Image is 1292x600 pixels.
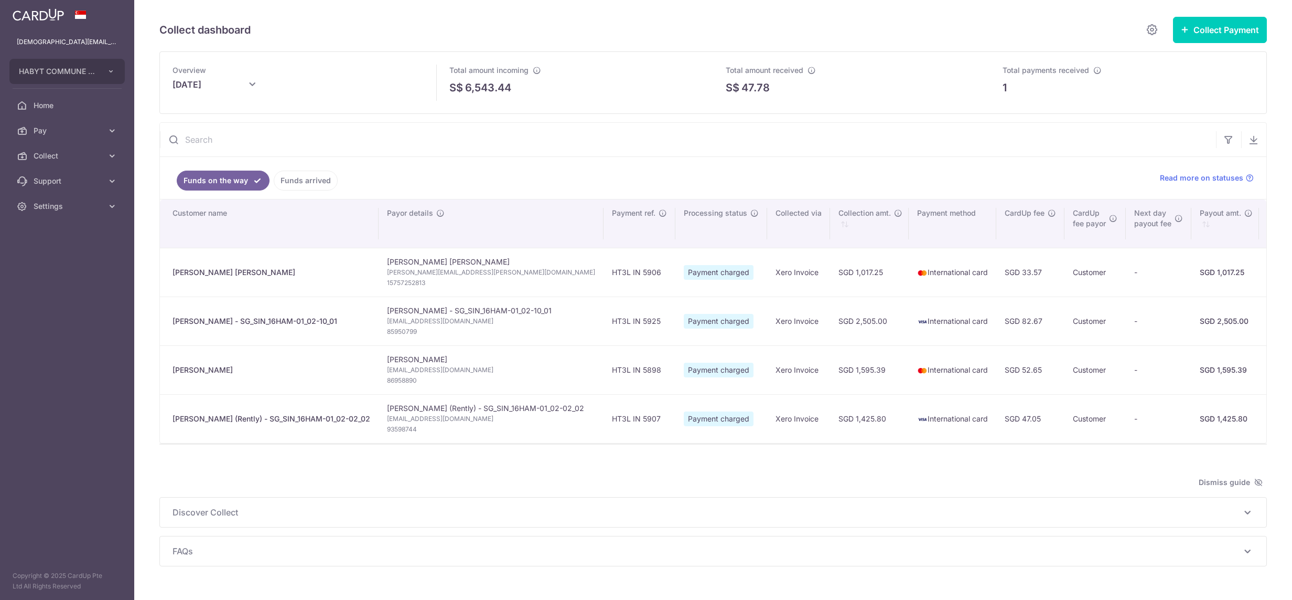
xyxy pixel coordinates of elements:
div: SGD 1,425.80 [1200,414,1251,424]
span: Payment charged [684,363,753,377]
td: International card [909,394,996,443]
p: 47.78 [741,80,770,96]
th: Payment method [909,199,996,248]
span: Next day payout fee [1134,208,1171,229]
span: Payment charged [684,412,753,426]
img: mastercard-sm-87a3fd1e0bddd137fecb07648320f44c262e2538e7db6024463105ddbc961eb2.png [917,365,928,376]
th: Customer name [160,199,379,248]
span: Collection amt. [838,208,891,218]
span: [PERSON_NAME][EMAIL_ADDRESS][PERSON_NAME][DOMAIN_NAME] [387,267,595,278]
td: - [1126,345,1191,394]
p: [DEMOGRAPHIC_DATA][EMAIL_ADDRESS][DOMAIN_NAME] [17,37,117,47]
td: SGD 2,505.00 [830,297,909,345]
span: [EMAIL_ADDRESS][DOMAIN_NAME] [387,414,595,424]
td: HT3L IN 5898 [604,345,675,394]
th: Payor details [379,199,604,248]
span: Payment charged [684,265,753,280]
span: FAQs [173,545,1241,557]
span: [EMAIL_ADDRESS][DOMAIN_NAME] [387,365,595,375]
span: 85950799 [387,327,595,337]
img: mastercard-sm-87a3fd1e0bddd137fecb07648320f44c262e2538e7db6024463105ddbc961eb2.png [917,268,928,278]
div: SGD 1,017.25 [1200,267,1251,278]
th: Payment ref. [604,199,675,248]
span: Payment charged [684,314,753,329]
td: SGD 1,425.80 [830,394,909,443]
td: - [1126,248,1191,297]
th: Processing status [675,199,767,248]
td: Customer [1064,248,1126,297]
span: Read more on statuses [1160,173,1243,183]
div: [PERSON_NAME] [173,365,370,375]
span: 93598744 [387,424,595,435]
span: Home [34,100,103,111]
td: SGD 33.57 [996,248,1064,297]
span: [EMAIL_ADDRESS][DOMAIN_NAME] [387,316,595,327]
span: HABYT COMMUNE SINGAPORE 1 PTE LTD [19,66,96,77]
td: SGD 1,017.25 [830,248,909,297]
iframe: Opens a widget where you can find more information [1225,569,1282,595]
td: HT3L IN 5907 [604,394,675,443]
span: Total payments received [1003,66,1089,75]
td: [PERSON_NAME] [379,345,604,394]
img: visa-sm-192604c4577d2d35970c8ed26b86981c2741ebd56154ab54ad91a526f0f24972.png [917,414,928,425]
span: Dismiss guide [1199,476,1263,489]
span: CardUp fee [1005,208,1045,218]
a: Read more on statuses [1160,173,1254,183]
span: 15757252813 [387,278,595,288]
td: Customer [1064,297,1126,345]
a: Funds arrived [274,171,338,191]
th: Collected via [767,199,830,248]
td: SGD 1,595.39 [830,345,909,394]
div: SGD 1,595.39 [1200,365,1251,375]
th: CardUpfee payor [1064,199,1126,248]
button: HABYT COMMUNE SINGAPORE 1 PTE LTD [9,59,125,84]
span: Processing status [684,208,747,218]
span: Payor details [387,208,433,218]
span: Overview [173,66,206,75]
td: - [1126,297,1191,345]
td: Xero Invoice [767,297,830,345]
span: 86958890 [387,375,595,386]
th: CardUp fee [996,199,1064,248]
td: Customer [1064,345,1126,394]
div: [PERSON_NAME] [PERSON_NAME] [173,267,370,278]
a: Funds on the way [177,171,270,191]
th: Payout amt. : activate to sort column ascending [1191,199,1259,248]
p: 1 [1003,80,1007,96]
td: [PERSON_NAME] (Rently) - SG_SIN_16HAM-01_02-02_02 [379,394,604,443]
td: HT3L IN 5925 [604,297,675,345]
p: FAQs [173,545,1254,557]
span: Total amount received [726,66,803,75]
td: SGD 82.67 [996,297,1064,345]
div: [PERSON_NAME] (Rently) - SG_SIN_16HAM-01_02-02_02 [173,414,370,424]
input: Search [160,123,1216,156]
span: Collect [34,151,103,161]
td: Xero Invoice [767,248,830,297]
td: International card [909,248,996,297]
div: SGD 2,505.00 [1200,316,1251,327]
span: Support [34,176,103,186]
span: CardUp fee payor [1073,208,1106,229]
span: S$ [726,80,739,96]
button: Collect Payment [1173,17,1267,43]
img: CardUp [13,8,64,21]
span: Pay [34,125,103,136]
td: Xero Invoice [767,394,830,443]
div: [PERSON_NAME] - SG_SIN_16HAM-01_02-10_01 [173,316,370,327]
span: Total amount incoming [449,66,529,75]
td: Xero Invoice [767,345,830,394]
span: Payment ref. [612,208,655,218]
td: SGD 52.65 [996,345,1064,394]
span: Settings [34,201,103,212]
th: Collection amt. : activate to sort column ascending [830,199,909,248]
p: Discover Collect [173,506,1254,519]
th: Next daypayout fee [1126,199,1191,248]
span: S$ [449,80,463,96]
td: International card [909,345,996,394]
td: International card [909,297,996,345]
span: Payout amt. [1200,208,1241,218]
p: 6,543.44 [465,80,511,96]
h5: Collect dashboard [159,22,251,38]
span: Discover Collect [173,506,1241,519]
img: visa-sm-192604c4577d2d35970c8ed26b86981c2741ebd56154ab54ad91a526f0f24972.png [917,317,928,327]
